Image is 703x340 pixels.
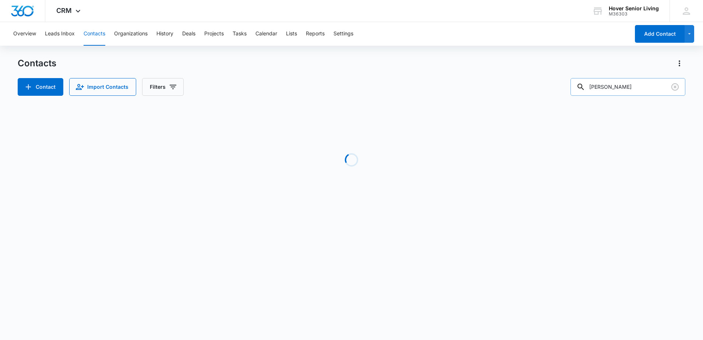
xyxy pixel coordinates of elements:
[18,58,56,69] h1: Contacts
[56,7,72,14] span: CRM
[114,22,148,46] button: Organizations
[669,81,681,93] button: Clear
[286,22,297,46] button: Lists
[84,22,105,46] button: Contacts
[69,78,136,96] button: Import Contacts
[306,22,325,46] button: Reports
[156,22,173,46] button: History
[45,22,75,46] button: Leads Inbox
[13,22,36,46] button: Overview
[233,22,247,46] button: Tasks
[204,22,224,46] button: Projects
[142,78,184,96] button: Filters
[635,25,685,43] button: Add Contact
[609,6,659,11] div: account name
[674,57,685,69] button: Actions
[570,78,685,96] input: Search Contacts
[333,22,353,46] button: Settings
[609,11,659,17] div: account id
[255,22,277,46] button: Calendar
[182,22,195,46] button: Deals
[18,78,63,96] button: Add Contact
